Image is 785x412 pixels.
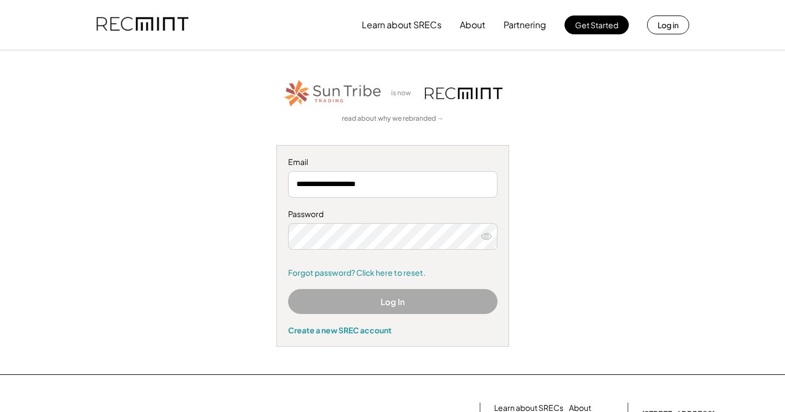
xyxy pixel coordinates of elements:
[288,209,497,220] div: Password
[460,14,485,36] button: About
[647,16,689,34] button: Log in
[504,14,546,36] button: Partnering
[565,16,629,34] button: Get Started
[288,289,497,314] button: Log In
[288,157,497,168] div: Email
[288,267,497,279] a: Forgot password? Click here to reset.
[288,325,497,335] div: Create a new SREC account
[362,14,442,36] button: Learn about SRECs
[96,6,188,44] img: recmint-logotype%403x.png
[283,78,383,109] img: STT_Horizontal_Logo%2B-%2BColor.png
[425,87,502,99] img: recmint-logotype%403x.png
[342,114,444,123] a: read about why we rebranded →
[388,89,419,98] div: is now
